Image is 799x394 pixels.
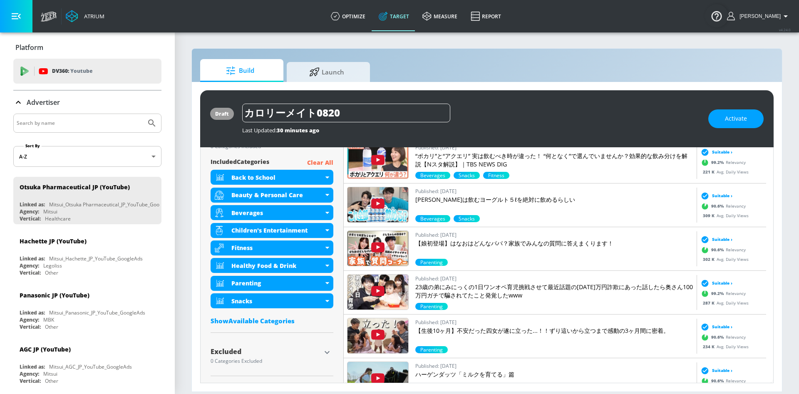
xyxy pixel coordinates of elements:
[347,187,408,222] img: INQS2ArlXRc
[699,156,746,169] div: Relevancy
[712,193,732,199] span: Suitable ›
[415,152,693,169] p: “ポカリ”と“アクエリ” 実は飲むべき時が違った！ “何となく”で選んでいませんか？効果的な飲み分けを解説【Nスタ解説】｜TBS NEWS DIG
[20,323,41,330] div: Vertical:
[24,143,42,149] label: Sort By
[415,215,450,222] span: Beverages
[699,322,732,331] div: Suitable ›
[703,300,717,305] span: 287 K
[415,303,448,310] span: Parenting
[711,159,726,166] span: 99.2 %
[415,274,693,303] a: Published: [DATE]23歳の弟にみにっくの1日ワンオペ育児挑戦させて最近話題の[DATE]万円詐欺にあった話したら奥さん100万円ガチで騙されてたこと発覚したwww
[20,183,130,191] div: Otsuka Pharmaceutical JP (YouTube)
[211,158,269,168] span: included Categories
[464,1,508,31] a: Report
[711,290,726,297] span: 99.2 %
[13,231,161,278] div: Hachette JP (YouTube)Linked as:Mitsui_Hachette_JP_YouTube_GoogleAdsAgency:LegolissVertical:Other
[20,291,89,299] div: Panasonic JP (YouTube)
[712,149,732,155] span: Suitable ›
[231,297,323,305] div: Snacks
[43,316,54,323] div: MBK
[52,67,92,76] p: DV360:
[779,27,791,32] span: v 4.24.0
[215,110,229,117] div: draft
[347,144,408,178] img: _ovDuY7Mtjs
[347,275,408,310] img: RoP3ktW0FiM
[415,346,448,353] span: Parenting
[415,259,448,266] span: Parenting
[415,346,448,353] div: 90.6%
[20,309,45,316] div: Linked as:
[699,331,746,343] div: Relevancy
[242,126,700,134] div: Last Updated:
[725,114,747,124] span: Activate
[231,209,323,217] div: Beverages
[211,223,333,238] div: Children's Entertainment
[231,226,323,234] div: Children's Entertainment
[699,191,732,200] div: Suitable ›
[20,377,41,384] div: Vertical:
[415,318,693,327] p: Published: [DATE]
[705,4,728,27] button: Open Resource Center
[20,262,39,269] div: Agency:
[211,170,333,185] div: Back to School
[208,61,272,81] span: Build
[711,203,726,209] span: 90.6 %
[699,243,746,256] div: Relevancy
[415,172,450,179] div: 99.2%
[727,11,791,21] button: [PERSON_NAME]
[45,215,71,222] div: Healthcare
[699,343,749,349] div: Avg. Daily Views
[415,143,693,172] a: Published: [DATE]“ポカリ”と“アクエリ” 実は飲むべき時が違った！ “何となく”で選んでいませんか？効果的な飲み分けを解説【Nスタ解説】｜TBS NEWS DIG
[703,256,717,262] span: 302 K
[13,91,161,114] div: Advertiser
[231,191,323,199] div: Beauty & Personal Care
[27,98,60,107] p: Advertiser
[13,177,161,224] div: Otsuka Pharmaceutical JP (YouTube)Linked as:Mitsui_Otsuka Pharmaceutical_JP_YouTube_GoogleAdsAgen...
[211,359,321,364] div: 0 Categories Excluded
[711,334,726,340] span: 90.6 %
[13,146,161,167] div: A-Z
[20,269,41,276] div: Vertical:
[699,366,732,374] div: Suitable ›
[712,280,732,286] span: Suitable ›
[13,36,161,59] div: Platform
[415,362,693,370] p: Published: [DATE]
[211,293,333,308] div: Snacks
[415,215,450,222] div: 90.6%
[415,303,448,310] div: 99.2%
[307,158,333,168] p: Clear All
[415,283,693,300] p: 23歳の弟にみにっくの1日ワンオペ育児挑戦させて最近話題の[DATE]万円詐欺にあった話したら奥さん100万円ガチで騙されてたこと発覚したwww
[43,370,57,377] div: Mitsui
[13,59,161,84] div: DV360: Youtube
[699,148,732,156] div: Suitable ›
[20,255,45,262] div: Linked as:
[699,300,749,306] div: Avg. Daily Views
[415,187,693,196] p: Published: [DATE]
[483,172,509,179] div: 70.3%
[415,187,693,215] a: Published: [DATE][PERSON_NAME]は飲むヨーグルト５ℓを絶対に飲めるらしい
[703,343,717,349] span: 234 K
[415,362,693,390] a: Published: [DATE]ハーゲンダッツ「ミルクを育てる」篇
[231,173,323,181] div: Back to School
[699,374,746,387] div: Relevancy
[415,172,450,179] span: Beverages
[20,316,39,323] div: Agency:
[712,236,732,243] span: Suitable ›
[13,285,161,332] div: Panasonic JP (YouTube)Linked as:Mitsui_Panasonic_JP_YouTube_GoogleAdsAgency:MBKVertical:Other
[454,215,480,222] div: 50.0%
[13,339,161,387] div: AGC JP (YouTube)Linked as:Mitsui_AGC_JP_YouTube_GoogleAdsAgency:MitsuiVertical:Other
[324,1,372,31] a: optimize
[17,118,143,129] input: Search by name
[231,244,323,252] div: Fitness
[211,258,333,273] div: Healthy Food & Drink
[454,172,480,179] div: 90.6%
[20,208,39,215] div: Agency:
[66,10,104,22] a: Atrium
[699,169,749,175] div: Avg. Daily Views
[415,239,693,248] p: 【娘初登場】はなおはどんなパパ？家族でみんなの質問に答えまくります！
[708,109,764,128] button: Activate
[415,370,693,379] p: ハーゲンダッツ「ミルクを育てる」篇
[415,327,693,335] p: 【生後10ヶ月】不安だった四女が遂に立った...！！ずり這いから立つまで感動の3ヶ月間に密着。
[712,324,732,330] span: Suitable ›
